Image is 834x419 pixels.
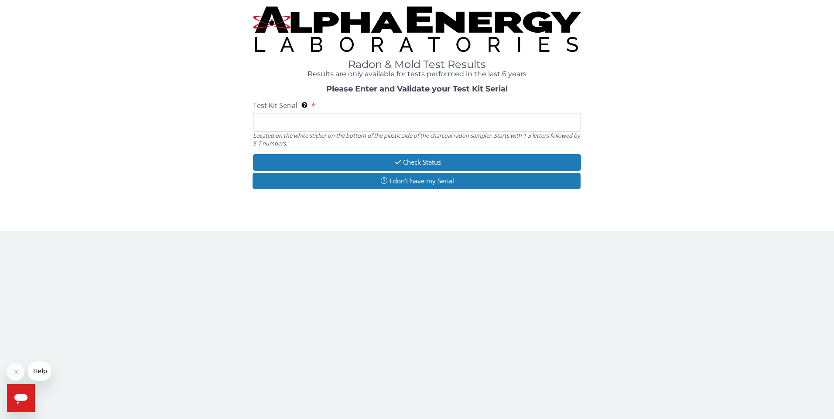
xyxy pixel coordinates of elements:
[7,363,24,381] iframe: Close message
[28,362,51,381] iframe: Message from company
[7,384,35,412] iframe: Button to launch messaging window
[253,154,581,170] button: Check Status
[326,84,508,94] strong: Please Enter and Validate your Test Kit Serial
[253,132,581,148] div: Located on the white sticker on the bottom of the plastic side of the charcoal radon sampler. Sta...
[253,173,581,189] button: I don't have my Serial
[253,101,297,110] span: Test Kit Serial
[253,70,581,78] h4: Results are only available for tests performed in the last 6 years
[253,59,581,70] h1: Radon & Mold Test Results
[253,7,581,52] img: TightCrop.jpg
